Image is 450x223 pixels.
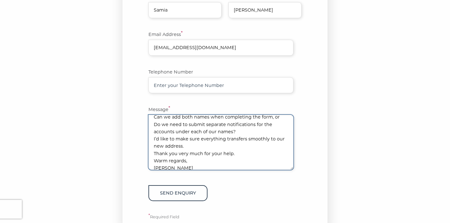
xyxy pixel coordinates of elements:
[148,185,207,201] button: Send enquiry
[148,106,195,113] label: Message
[148,77,293,93] input: Enter your Telephone Number
[148,31,195,38] label: Email Address
[148,2,222,18] input: First Name
[228,2,302,18] input: Last Name
[148,40,293,56] input: Enter your Email Address
[148,68,195,76] label: Telephone Number
[148,214,302,220] p: Required Field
